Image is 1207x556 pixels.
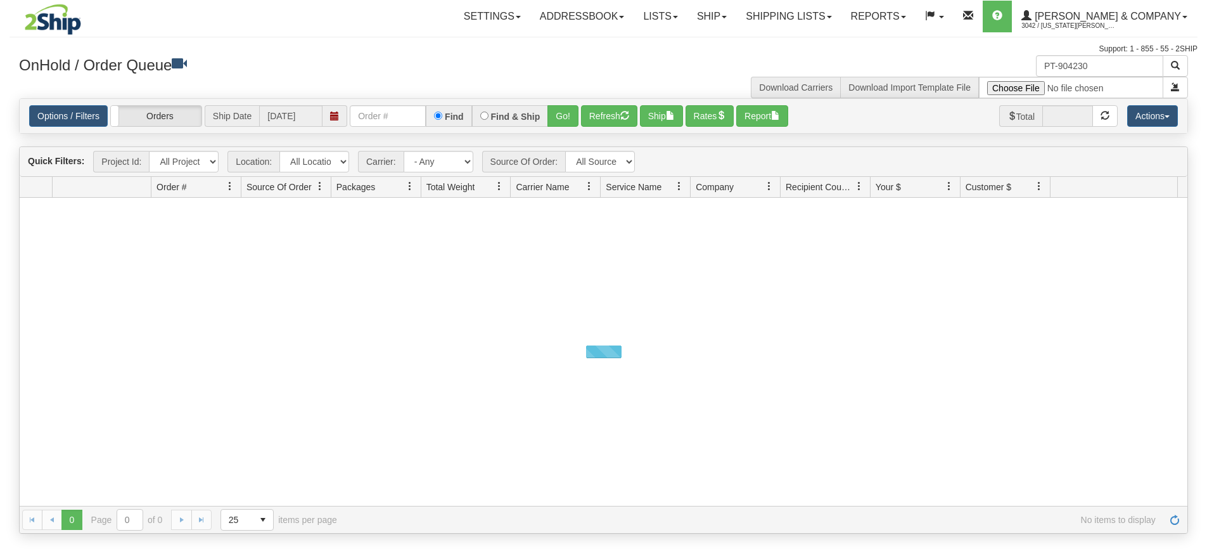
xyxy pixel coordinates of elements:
[219,176,241,197] a: Order # filter column settings
[227,151,279,172] span: Location:
[640,105,683,127] button: Ship
[786,181,854,193] span: Recipient Country
[759,82,833,93] a: Download Carriers
[999,105,1043,127] span: Total
[399,176,421,197] a: Packages filter column settings
[547,105,578,127] button: Go!
[491,112,540,121] label: Find & Ship
[19,55,594,74] h3: OnHold / Order Queue
[841,1,916,32] a: Reports
[61,510,82,530] span: Page 0
[1031,11,1181,22] span: [PERSON_NAME] & Company
[489,176,510,197] a: Total Weight filter column settings
[1178,213,1206,342] iframe: chat widget
[309,176,331,197] a: Source Of Order filter column settings
[876,181,901,193] span: Your $
[454,1,530,32] a: Settings
[220,509,274,531] span: Page sizes drop down
[696,181,734,193] span: Company
[938,176,960,197] a: Your $ filter column settings
[1021,20,1116,32] span: 3042 / [US_STATE][PERSON_NAME]
[445,112,464,121] label: Find
[28,155,84,167] label: Quick Filters:
[253,510,273,530] span: select
[1165,510,1185,530] a: Refresh
[336,181,375,193] span: Packages
[350,105,426,127] input: Order #
[606,181,661,193] span: Service Name
[10,3,96,36] img: logo3042.jpg
[93,151,149,172] span: Project Id:
[426,181,475,193] span: Total Weight
[516,181,569,193] span: Carrier Name
[848,176,870,197] a: Recipient Country filter column settings
[111,106,201,126] label: Orders
[10,44,1197,55] div: Support: 1 - 855 - 55 - 2SHIP
[20,147,1187,177] div: grid toolbar
[29,105,108,127] a: Options / Filters
[979,77,1163,98] input: Import
[1163,55,1188,77] button: Search
[848,82,971,93] a: Download Import Template File
[634,1,687,32] a: Lists
[1127,105,1178,127] button: Actions
[581,105,637,127] button: Refresh
[220,509,337,531] span: items per page
[482,151,566,172] span: Source Of Order:
[355,515,1156,525] span: No items to display
[1028,176,1050,197] a: Customer $ filter column settings
[578,176,600,197] a: Carrier Name filter column settings
[1012,1,1197,32] a: [PERSON_NAME] & Company 3042 / [US_STATE][PERSON_NAME]
[736,1,841,32] a: Shipping lists
[156,181,186,193] span: Order #
[758,176,780,197] a: Company filter column settings
[736,105,788,127] button: Report
[530,1,634,32] a: Addressbook
[668,176,690,197] a: Service Name filter column settings
[966,181,1011,193] span: Customer $
[686,105,734,127] button: Rates
[205,105,259,127] span: Ship Date
[91,509,163,531] span: Page of 0
[1036,55,1163,77] input: Search
[229,514,245,526] span: 25
[246,181,312,193] span: Source Of Order
[687,1,736,32] a: Ship
[358,151,404,172] span: Carrier:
